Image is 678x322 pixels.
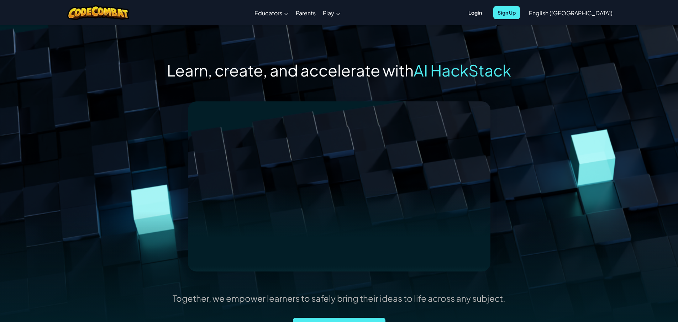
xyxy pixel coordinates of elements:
span: English ([GEOGRAPHIC_DATA]) [529,9,613,17]
button: Login [464,6,486,19]
a: Parents [292,3,319,22]
span: Learn, create, and accelerate with [167,60,414,80]
span: Play [323,9,334,17]
img: CodeCombat logo [67,5,130,20]
a: Play [319,3,344,22]
span: Educators [254,9,282,17]
span: AI HackStack [414,60,511,80]
button: Sign Up [493,6,520,19]
p: Together, we empower learners to safely bring their ideas to life across any subject. [173,293,505,303]
a: English ([GEOGRAPHIC_DATA]) [525,3,616,22]
a: Educators [251,3,292,22]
